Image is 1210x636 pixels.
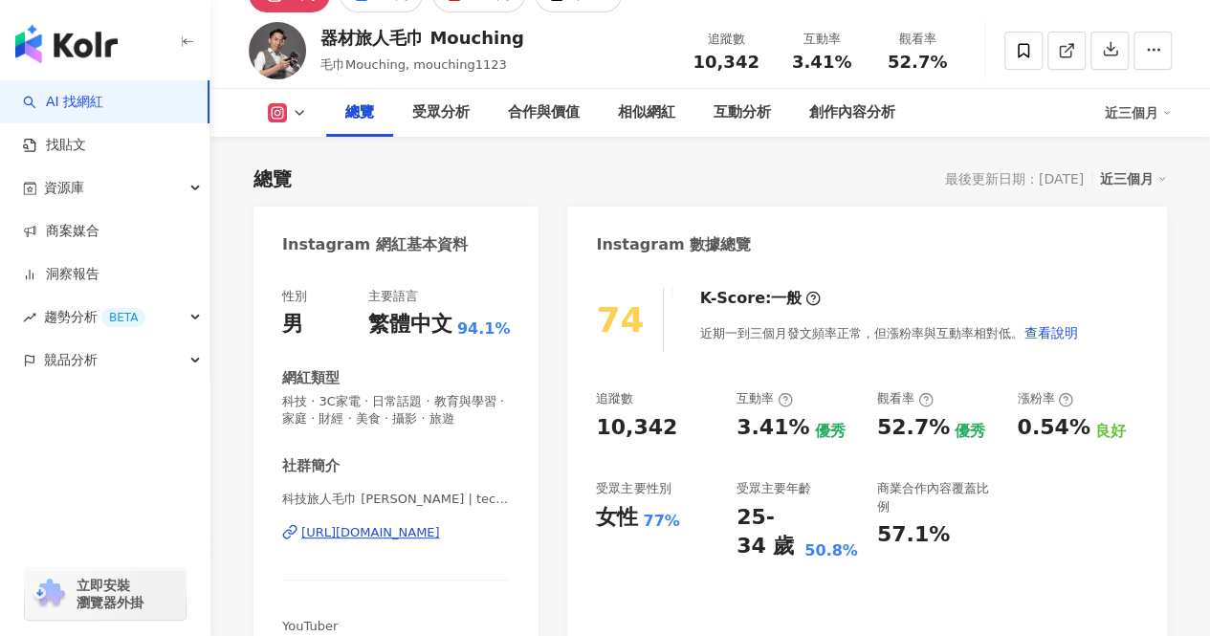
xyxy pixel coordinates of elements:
button: 查看說明 [1023,314,1078,352]
div: BETA [101,308,145,327]
span: 10,342 [693,52,759,72]
img: chrome extension [31,579,68,609]
div: 男 [282,310,303,340]
div: 50.8% [804,540,858,561]
div: 25-34 歲 [737,503,800,562]
div: 受眾主要年齡 [737,480,811,497]
span: 毛巾Mouching, mouching1123 [320,57,507,72]
span: rise [23,311,36,324]
a: chrome extension立即安裝 瀏覽器外掛 [25,568,186,620]
span: 94.1% [457,318,511,340]
a: 找貼文 [23,136,86,155]
div: 器材旅人毛巾 Mouching [320,26,524,50]
div: 優秀 [955,421,985,442]
div: 良好 [1095,421,1126,442]
span: 查看說明 [1023,325,1077,340]
div: 女性 [596,503,638,533]
div: 商業合作內容覆蓋比例 [877,480,999,515]
div: 追蹤數 [596,390,633,407]
div: 10,342 [596,413,677,443]
div: 最後更新日期：[DATE] [945,171,1084,186]
div: 創作內容分析 [809,101,895,124]
div: 繁體中文 [368,310,452,340]
div: 近三個月 [1100,166,1167,191]
a: [URL][DOMAIN_NAME] [282,524,510,541]
span: 3.41% [792,53,851,72]
span: 趨勢分析 [44,296,145,339]
div: 總覽 [253,165,292,192]
div: 社群簡介 [282,456,340,476]
div: 57.1% [877,520,950,550]
img: logo [15,25,118,63]
div: 互動率 [785,30,858,49]
a: searchAI 找網紅 [23,93,103,112]
div: Instagram 數據總覽 [596,234,751,255]
div: 3.41% [737,413,809,443]
span: 競品分析 [44,339,98,382]
span: 科技旅人毛巾 [PERSON_NAME] | techer_vincent1123 [282,491,510,508]
div: 總覽 [345,101,374,124]
span: 立即安裝 瀏覽器外掛 [77,577,143,611]
div: Instagram 網紅基本資料 [282,234,468,255]
a: 洞察報告 [23,265,99,284]
div: 性別 [282,288,307,305]
span: 52.7% [888,53,947,72]
div: 52.7% [877,413,950,443]
div: K-Score : [699,288,821,309]
div: 受眾主要性別 [596,480,671,497]
img: KOL Avatar [249,22,306,79]
div: 合作與價值 [508,101,580,124]
div: 近三個月 [1105,98,1172,128]
div: 受眾分析 [412,101,470,124]
div: 一般 [771,288,802,309]
span: 資源庫 [44,166,84,209]
div: 觀看率 [881,30,954,49]
div: 相似網紅 [618,101,675,124]
div: 74 [596,300,644,340]
a: 商案媒合 [23,222,99,241]
div: 優秀 [814,421,845,442]
div: 漲粉率 [1017,390,1073,407]
div: 追蹤數 [690,30,762,49]
div: 互動分析 [714,101,771,124]
div: [URL][DOMAIN_NAME] [301,524,440,541]
div: 77% [643,511,679,532]
div: 網紅類型 [282,368,340,388]
div: 主要語言 [368,288,418,305]
div: 觀看率 [877,390,934,407]
div: 0.54% [1017,413,1089,443]
span: 科技 · 3C家電 · 日常話題 · 教育與學習 · 家庭 · 財經 · 美食 · 攝影 · 旅遊 [282,393,510,428]
div: 互動率 [737,390,793,407]
div: 近期一到三個月發文頻率正常，但漲粉率與互動率相對低。 [699,314,1078,352]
